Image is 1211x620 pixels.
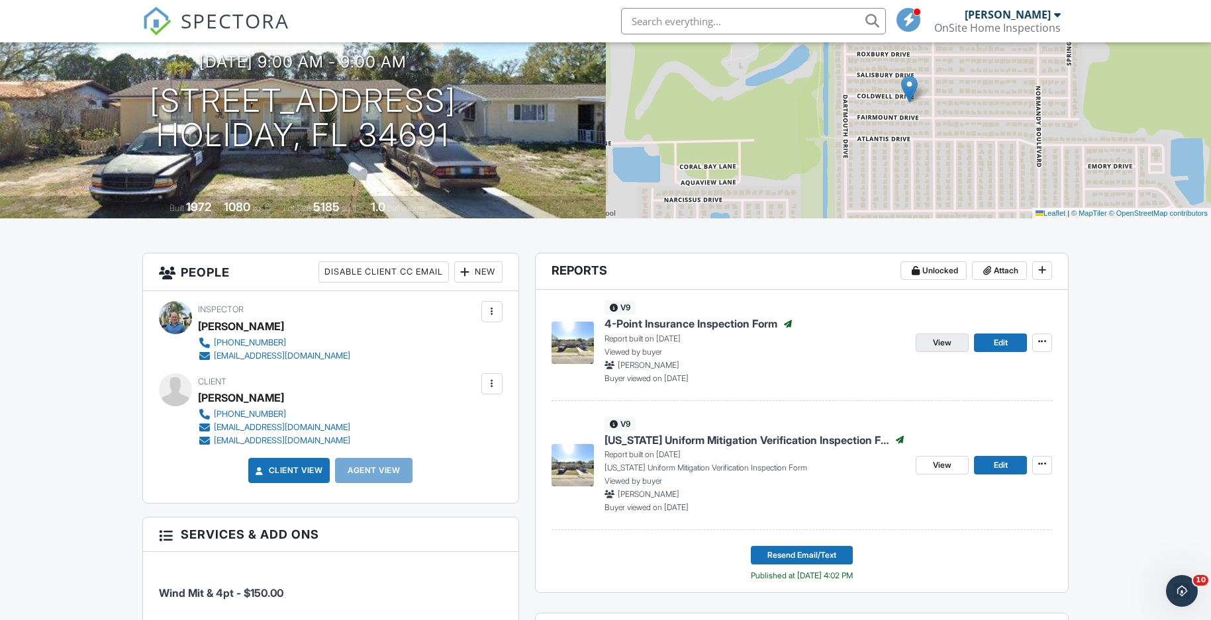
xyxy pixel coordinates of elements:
div: OnSite Home Inspections [934,21,1061,34]
img: Marker [901,75,918,103]
span: sq. ft. [252,203,271,213]
div: Disable Client CC Email [318,261,449,283]
a: © MapTiler [1071,209,1107,217]
div: [EMAIL_ADDRESS][DOMAIN_NAME] [214,422,350,433]
h1: [STREET_ADDRESS] Holiday, FL 34691 [150,83,456,154]
div: 1080 [224,200,250,214]
div: [EMAIL_ADDRESS][DOMAIN_NAME] [214,351,350,361]
div: [EMAIL_ADDRESS][DOMAIN_NAME] [214,435,350,446]
a: [EMAIL_ADDRESS][DOMAIN_NAME] [198,349,350,363]
span: | [1067,209,1069,217]
div: [PERSON_NAME] [198,388,284,408]
a: [EMAIL_ADDRESS][DOMAIN_NAME] [198,421,350,434]
img: The Best Home Inspection Software - Spectora [142,7,171,36]
span: SPECTORA [181,7,289,34]
div: 5185 [313,200,340,214]
a: [EMAIL_ADDRESS][DOMAIN_NAME] [198,434,350,447]
span: Inspector [198,304,244,314]
div: New [454,261,503,283]
h3: People [143,253,518,291]
span: Lot Size [283,203,311,213]
a: Client View [253,464,323,477]
a: Leaflet [1036,209,1065,217]
span: bathrooms [387,203,425,213]
a: [PHONE_NUMBER] [198,336,350,349]
div: [PERSON_NAME] [965,8,1051,21]
span: Client [198,376,226,386]
span: 10 [1193,575,1208,586]
iframe: Intercom live chat [1166,575,1198,607]
span: Wind Mit & 4pt - $150.00 [159,586,283,599]
h3: Services & Add ons [143,517,518,552]
a: [PHONE_NUMBER] [198,408,350,421]
a: SPECTORA [142,18,289,46]
div: [PHONE_NUMBER] [214,337,286,348]
div: [PHONE_NUMBER] [214,409,286,420]
h3: [DATE] 9:00 am - 9:00 am [199,53,407,71]
span: Built [170,203,184,213]
div: 1972 [186,200,211,214]
span: sq.ft. [342,203,358,213]
li: Service: Wind Mit & 4pt [159,562,503,611]
div: 1.0 [371,200,385,214]
div: [PERSON_NAME] [198,316,284,336]
a: © OpenStreetMap contributors [1109,209,1208,217]
input: Search everything... [621,8,886,34]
